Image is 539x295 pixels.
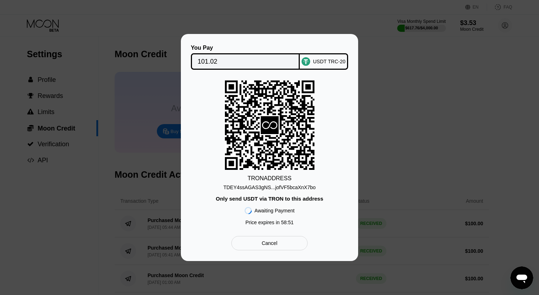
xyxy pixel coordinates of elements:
div: TDEY4ssAGAS3gNS...jofVF5bcaXnX7bo [223,182,316,190]
div: Price expires in [245,220,294,225]
div: You PayUSDT TRC-20 [192,45,347,70]
div: USDT TRC-20 [313,59,346,64]
div: TRON ADDRESS [247,175,292,182]
div: Cancel [262,240,278,246]
div: Cancel [231,236,308,250]
div: You Pay [191,45,300,51]
div: Awaiting Payment [255,208,295,213]
iframe: Button to launch messaging window [510,266,533,289]
div: Only send USDT via TRON to this address [216,196,323,202]
span: 58 : 51 [281,220,294,225]
div: TDEY4ssAGAS3gNS...jofVF5bcaXnX7bo [223,185,316,190]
